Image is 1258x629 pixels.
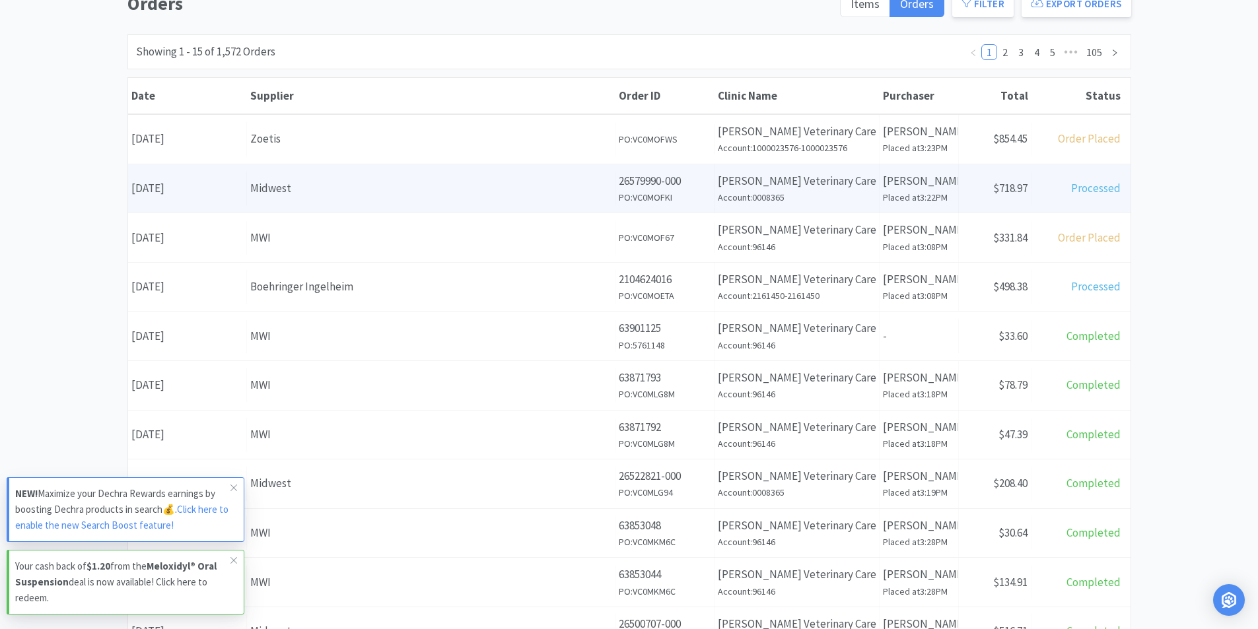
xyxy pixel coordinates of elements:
h6: Account: 0008365 [718,485,876,500]
li: 4 [1029,44,1045,60]
div: Order ID [619,88,711,103]
span: $30.64 [998,525,1028,540]
span: Completed [1066,427,1121,442]
p: 26579990-000 [619,172,711,190]
span: Order Placed [1058,131,1121,146]
p: [PERSON_NAME] [883,517,955,535]
div: MWI [250,229,612,247]
p: 63901125 [619,319,711,337]
h6: Placed at 3:28PM [883,584,955,599]
h6: Placed at 3:23PM [883,141,955,155]
p: [PERSON_NAME] [883,172,955,190]
span: Completed [1066,476,1121,490]
span: Completed [1066,525,1121,540]
li: 1 [981,44,997,60]
div: [DATE] [128,221,247,255]
h6: Account: 2161450-2161450 [718,288,876,303]
li: 5 [1045,44,1061,60]
h6: PO: VC0MOFKI [619,190,711,205]
p: 2104624016 [619,271,711,288]
li: 2 [997,44,1013,60]
i: icon: left [969,49,977,57]
div: MWI [250,524,612,542]
p: 63853044 [619,566,711,583]
span: $854.45 [993,131,1028,146]
h6: Account: 1000023576-1000023576 [718,141,876,155]
span: Order Placed [1058,230,1121,245]
i: icon: right [1111,49,1119,57]
div: [DATE] [128,467,247,500]
p: Your cash back of from the deal is now available! Click here to redeem. [15,558,230,606]
h6: Placed at 3:19PM [883,485,955,500]
div: Midwest [250,475,612,492]
h6: PO: VC0MLG8M [619,387,711,401]
li: 3 [1013,44,1029,60]
div: [DATE] [128,172,247,205]
a: 3 [1014,45,1028,59]
h6: PO: VC0MKM6C [619,584,711,599]
div: Boehringer Ingelheim [250,278,612,296]
h6: Account: 96146 [718,584,876,599]
div: MWI [250,574,612,591]
p: Maximize your Dechra Rewards earnings by boosting Dechra products in search💰. [15,486,230,533]
a: 1 [982,45,996,59]
div: [DATE] [128,319,247,353]
h6: Placed at 3:28PM [883,535,955,549]
div: Date [131,88,244,103]
li: Next 5 Pages [1061,44,1082,60]
a: 2 [998,45,1012,59]
p: [PERSON_NAME] Veterinary Care [718,319,876,337]
h6: PO: VC0MOFWS [619,132,711,147]
h6: Placed at 3:22PM [883,190,955,205]
h6: PO: VC0MLG8M [619,436,711,451]
span: Completed [1066,378,1121,392]
h6: Account: 96146 [718,240,876,254]
span: Completed [1066,575,1121,589]
p: [PERSON_NAME] [883,467,955,485]
p: [PERSON_NAME] [883,271,955,288]
h6: Account: 96146 [718,338,876,352]
p: [PERSON_NAME] [883,221,955,239]
span: $718.97 [993,181,1028,195]
p: 63853048 [619,517,711,535]
h6: Account: 96146 [718,535,876,549]
p: [PERSON_NAME] Veterinary Care [718,566,876,583]
h6: Account: 96146 [718,387,876,401]
p: [PERSON_NAME] Veterinary Care [718,123,876,141]
span: $78.79 [998,378,1028,392]
div: [DATE] [128,122,247,156]
h6: PO: VC0MLG94 [619,485,711,500]
h6: PO: VC0MOETA [619,288,711,303]
p: [PERSON_NAME] Veterinary Care [718,221,876,239]
h6: Account: 0008365 [718,190,876,205]
div: [DATE] [128,368,247,402]
p: 63871793 [619,369,711,387]
h6: PO: VC0MOF67 [619,230,711,245]
div: Total [962,88,1028,103]
strong: $1.20 [87,560,110,572]
p: [PERSON_NAME] Veterinary Care [718,271,876,288]
p: [PERSON_NAME] Veterinary Care [718,517,876,535]
span: Processed [1071,279,1121,294]
p: [PERSON_NAME] [883,566,955,583]
div: Zoetis [250,130,612,148]
li: Previous Page [965,44,981,60]
h6: Account: 96146 [718,436,876,451]
span: $47.39 [998,427,1028,442]
h6: PO: VC0MKM6C [619,535,711,549]
span: $498.38 [993,279,1028,294]
div: Midwest [250,180,612,197]
span: $33.60 [998,329,1028,343]
div: Open Intercom Messenger [1213,584,1245,616]
span: $134.91 [993,575,1028,589]
span: $331.84 [993,230,1028,245]
a: 105 [1082,45,1106,59]
a: 4 [1030,45,1044,59]
li: Next Page [1107,44,1123,60]
p: 26522821-000 [619,467,711,485]
div: [DATE] [128,270,247,304]
span: Completed [1066,329,1121,343]
p: [PERSON_NAME] [883,369,955,387]
p: [PERSON_NAME] Veterinary Care [718,467,876,485]
h6: PO: 5761148 [619,338,711,352]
